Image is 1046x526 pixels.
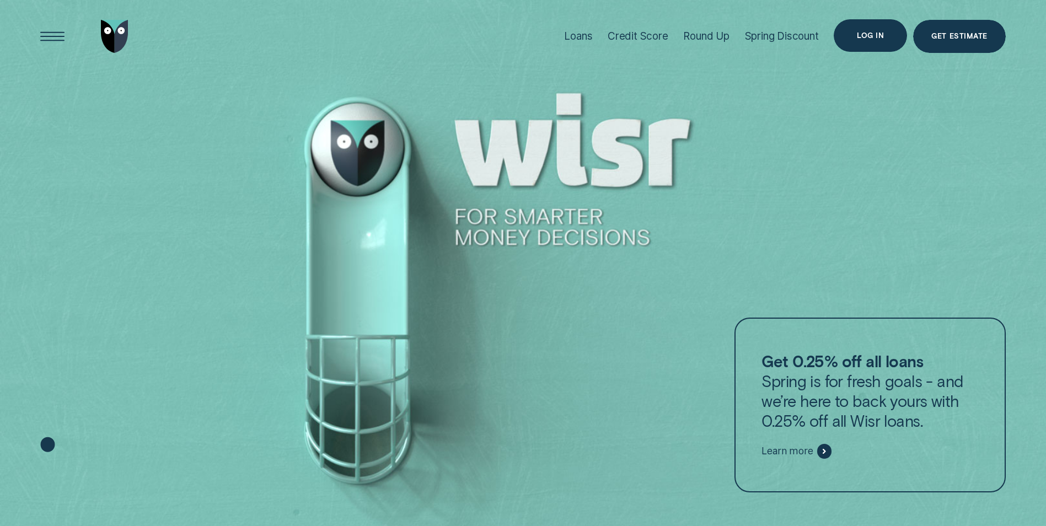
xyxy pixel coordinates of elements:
p: Spring is for fresh goals - and we’re here to back yours with 0.25% off all Wisr loans. [761,351,978,431]
span: Learn more [761,445,813,457]
button: Log in [834,19,907,52]
div: Round Up [683,30,729,42]
div: Spring Discount [745,30,819,42]
a: Get 0.25% off all loansSpring is for fresh goals - and we’re here to back yours with 0.25% off al... [734,318,1006,492]
div: Credit Score [608,30,668,42]
button: Open Menu [36,20,69,53]
strong: Get 0.25% off all loans [761,351,923,371]
img: Wisr [101,20,128,53]
div: Log in [857,33,884,39]
div: Loans [564,30,592,42]
a: Get Estimate [913,20,1006,53]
